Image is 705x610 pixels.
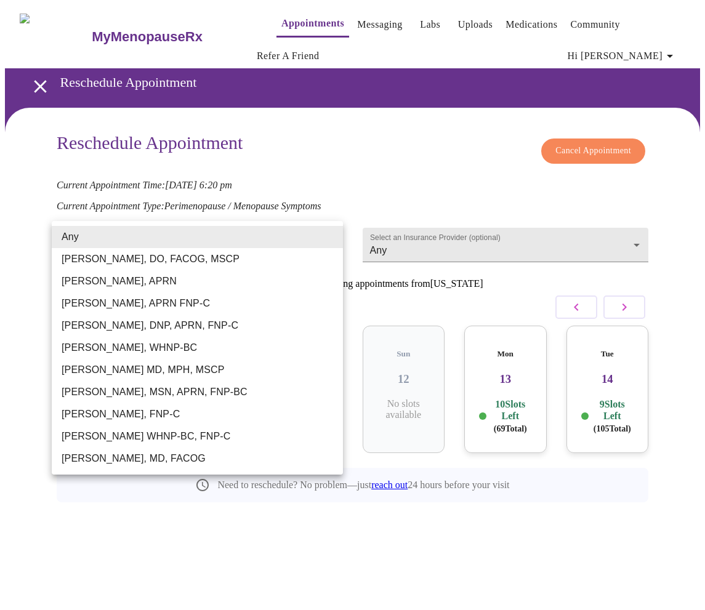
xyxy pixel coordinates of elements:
[52,315,343,337] li: [PERSON_NAME], DNP, APRN, FNP-C
[52,447,343,470] li: [PERSON_NAME], MD, FACOG
[52,270,343,292] li: [PERSON_NAME], APRN
[52,359,343,381] li: [PERSON_NAME] MD, MPH, MSCP
[52,248,343,270] li: [PERSON_NAME], DO, FACOG, MSCP
[52,226,343,248] li: Any
[52,381,343,403] li: [PERSON_NAME], MSN, APRN, FNP-BC
[52,425,343,447] li: [PERSON_NAME] WHNP-BC, FNP-C
[52,292,343,315] li: [PERSON_NAME], APRN FNP-C
[52,337,343,359] li: [PERSON_NAME], WHNP-BC
[52,403,343,425] li: [PERSON_NAME], FNP-C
